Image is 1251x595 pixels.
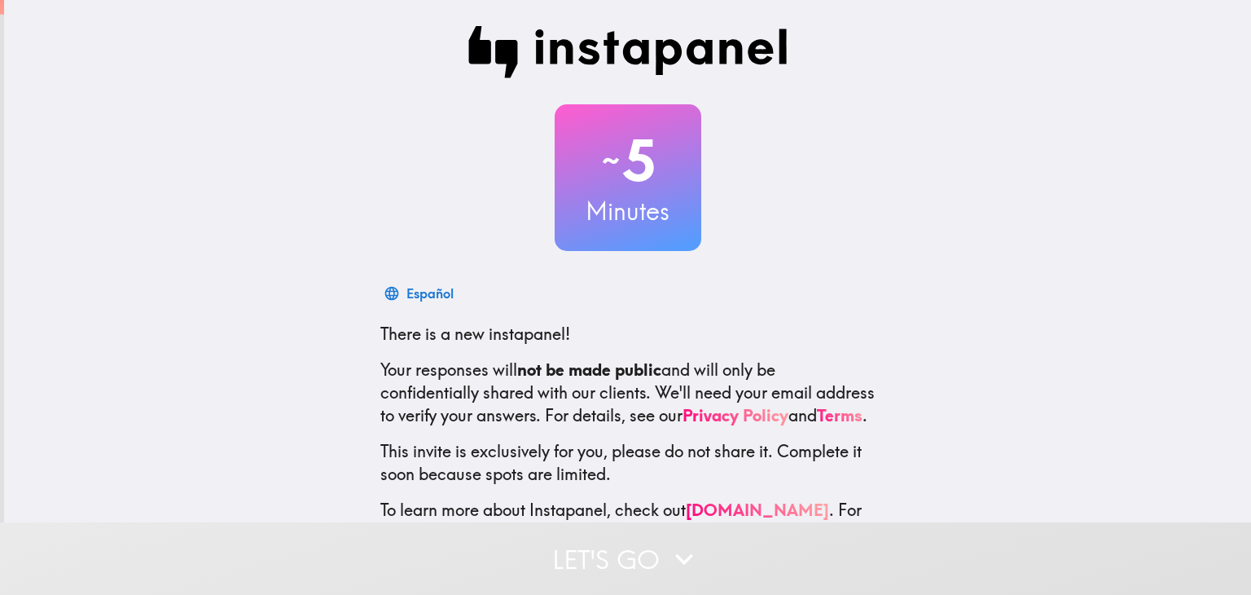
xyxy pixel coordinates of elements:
[517,359,661,380] b: not be made public
[380,440,876,486] p: This invite is exclusively for you, please do not share it. Complete it soon because spots are li...
[555,127,701,194] h2: 5
[683,405,788,425] a: Privacy Policy
[686,500,829,520] a: [DOMAIN_NAME]
[468,26,788,78] img: Instapanel
[817,405,863,425] a: Terms
[380,499,876,567] p: To learn more about Instapanel, check out . For questions or help, email us at .
[599,136,622,185] span: ~
[380,359,876,427] p: Your responses will and will only be confidentially shared with our clients. We'll need your emai...
[380,277,460,310] button: Español
[555,194,701,228] h3: Minutes
[380,324,570,344] span: There is a new instapanel!
[406,282,454,305] div: Español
